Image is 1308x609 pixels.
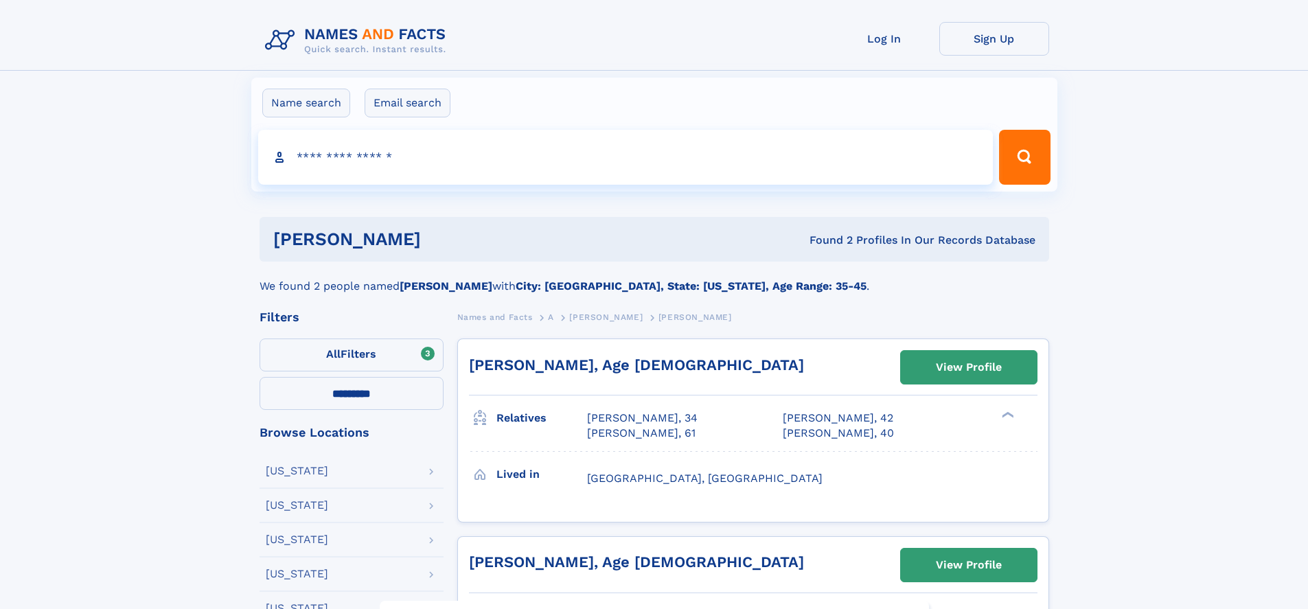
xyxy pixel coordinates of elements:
[999,130,1050,185] button: Search Button
[260,311,444,323] div: Filters
[266,466,328,476] div: [US_STATE]
[936,549,1002,581] div: View Profile
[548,312,554,322] span: A
[365,89,450,117] label: Email search
[587,411,698,426] a: [PERSON_NAME], 34
[400,279,492,292] b: [PERSON_NAME]
[260,22,457,59] img: Logo Names and Facts
[469,356,804,374] a: [PERSON_NAME], Age [DEMOGRAPHIC_DATA]
[266,534,328,545] div: [US_STATE]
[326,347,341,360] span: All
[829,22,939,56] a: Log In
[998,411,1015,420] div: ❯
[569,312,643,322] span: [PERSON_NAME]
[569,308,643,325] a: [PERSON_NAME]
[266,568,328,579] div: [US_STATE]
[901,549,1037,582] a: View Profile
[496,406,587,430] h3: Relatives
[615,233,1035,248] div: Found 2 Profiles In Our Records Database
[783,426,894,441] a: [PERSON_NAME], 40
[262,89,350,117] label: Name search
[273,231,615,248] h1: [PERSON_NAME]
[516,279,867,292] b: City: [GEOGRAPHIC_DATA], State: [US_STATE], Age Range: 35-45
[658,312,732,322] span: [PERSON_NAME]
[939,22,1049,56] a: Sign Up
[901,351,1037,384] a: View Profile
[260,338,444,371] label: Filters
[936,352,1002,383] div: View Profile
[587,472,823,485] span: [GEOGRAPHIC_DATA], [GEOGRAPHIC_DATA]
[587,426,696,441] a: [PERSON_NAME], 61
[258,130,994,185] input: search input
[469,553,804,571] a: [PERSON_NAME], Age [DEMOGRAPHIC_DATA]
[548,308,554,325] a: A
[783,411,893,426] a: [PERSON_NAME], 42
[496,463,587,486] h3: Lived in
[260,262,1049,295] div: We found 2 people named with .
[266,500,328,511] div: [US_STATE]
[457,308,533,325] a: Names and Facts
[260,426,444,439] div: Browse Locations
